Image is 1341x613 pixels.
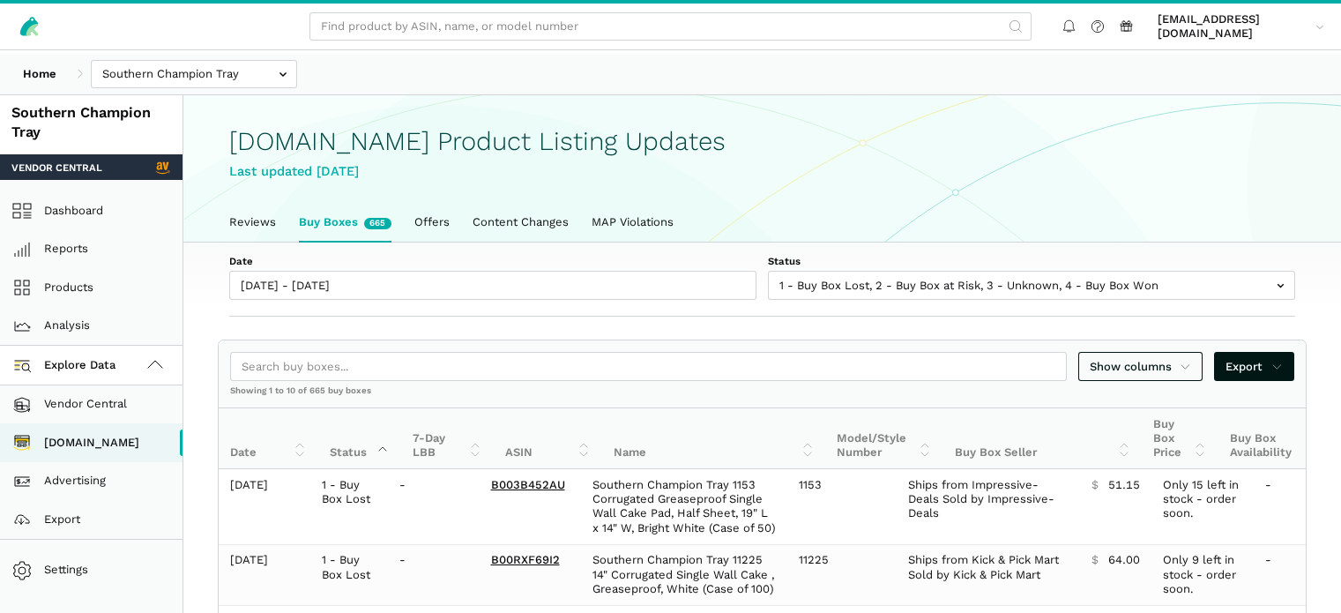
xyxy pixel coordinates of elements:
a: Content Changes [461,204,580,241]
th: Status: activate to sort column descending [318,408,401,469]
span: Show columns [1090,358,1192,376]
h1: [DOMAIN_NAME] Product Listing Updates [229,127,1295,156]
a: Buy Boxes665 [287,204,403,241]
input: Find product by ASIN, name, or model number [309,12,1032,41]
td: - [1254,544,1339,605]
td: [DATE] [219,469,310,544]
a: Reviews [218,204,287,241]
td: Southern Champion Tray 11225 14" Corrugated Single Wall Cake , Greaseproof, White (Case of 100) [581,544,787,605]
td: Only 9 left in stock - order soon. [1151,544,1254,605]
span: Vendor Central [11,161,102,175]
td: [DATE] [219,544,310,605]
th: Model/Style Number: activate to sort column ascending [825,408,943,469]
td: Ships from Impressive-Deals Sold by Impressive-Deals [897,469,1080,544]
a: Show columns [1078,352,1203,381]
a: B00RXF69I2 [491,553,560,566]
th: Buy Box Price: activate to sort column ascending [1142,408,1218,469]
input: Search buy boxes... [230,352,1067,381]
span: 51.15 [1108,478,1140,492]
a: Export [1214,352,1294,381]
span: New buy boxes in the last week [364,218,391,229]
label: Status [768,254,1295,268]
div: Showing 1 to 10 of 665 buy boxes [219,385,1306,407]
a: Home [11,60,68,89]
th: Buy Box Seller: activate to sort column ascending [943,408,1142,469]
th: ASIN: activate to sort column ascending [494,408,603,469]
th: Name: activate to sort column ascending [602,408,825,469]
input: 1 - Buy Box Lost, 2 - Buy Box at Risk, 3 - Unknown, 4 - Buy Box Won [768,271,1295,300]
label: Date [229,254,756,268]
span: $ [1091,478,1099,492]
td: Ships from Kick & Pick Mart Sold by Kick & Pick Mart [897,544,1080,605]
td: - [388,544,480,605]
a: [EMAIL_ADDRESS][DOMAIN_NAME] [1152,10,1330,44]
td: Only 15 left in stock - order soon. [1151,469,1254,544]
th: Buy Box Availability: activate to sort column ascending [1218,408,1330,469]
th: Date: activate to sort column ascending [219,408,318,469]
span: $ [1091,553,1099,567]
a: B003B452AU [491,478,565,491]
td: - [388,469,480,544]
td: 11225 [787,544,898,605]
td: 1 - Buy Box Lost [310,469,388,544]
td: - [1254,469,1339,544]
td: 1153 [787,469,898,544]
td: 1 - Buy Box Lost [310,544,388,605]
a: Offers [403,204,461,241]
span: Explore Data [18,355,116,376]
div: Last updated [DATE] [229,161,1295,182]
div: Southern Champion Tray [11,103,171,144]
span: 64.00 [1108,553,1140,567]
th: 7-Day LBB : activate to sort column ascending [401,408,494,469]
td: Southern Champion Tray 1153 Corrugated Greaseproof Single Wall Cake Pad, Half Sheet, 19" L x 14" ... [581,469,787,544]
a: MAP Violations [580,204,685,241]
span: Export [1226,358,1283,376]
input: Southern Champion Tray [91,60,297,89]
span: [EMAIL_ADDRESS][DOMAIN_NAME] [1158,12,1309,41]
